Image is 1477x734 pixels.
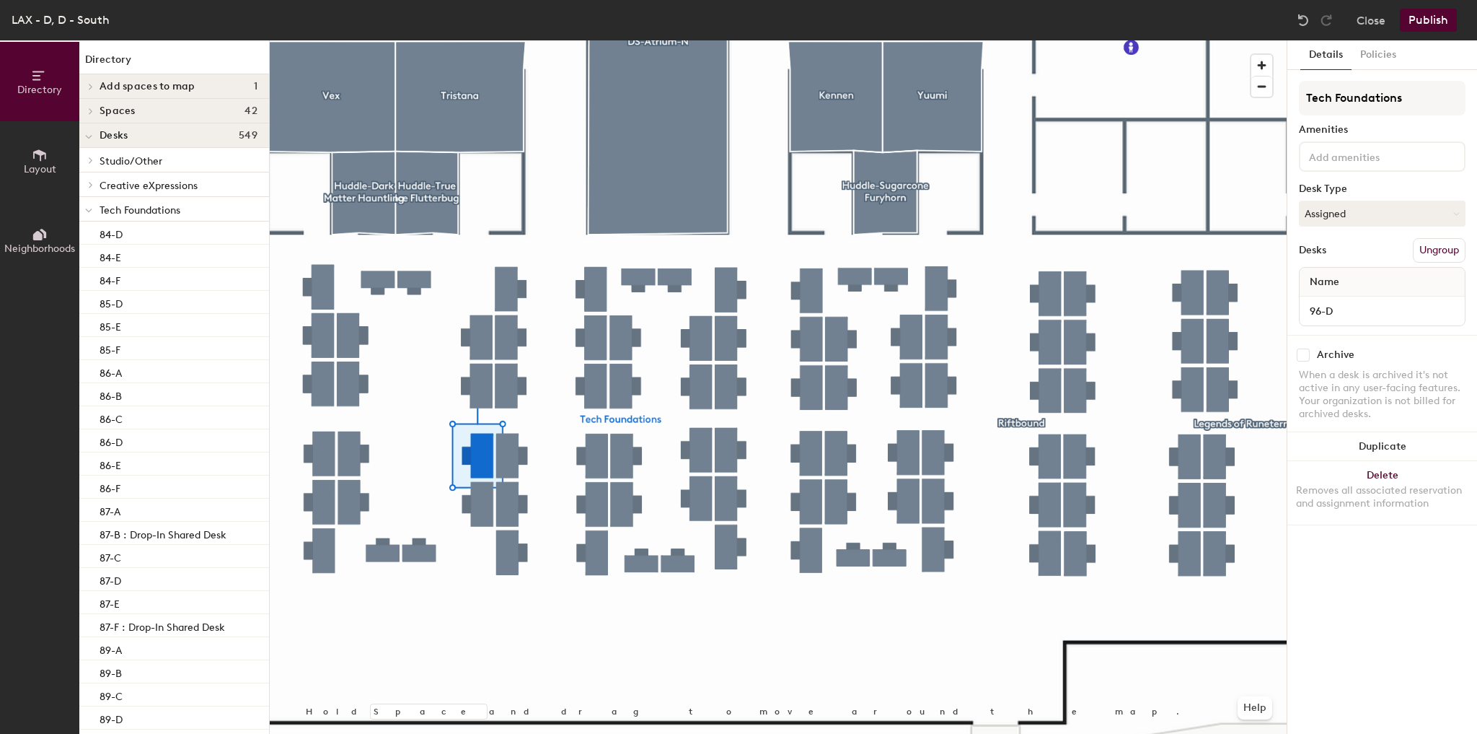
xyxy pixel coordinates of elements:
[100,663,122,680] p: 89-B
[1299,245,1326,256] div: Desks
[100,81,195,92] span: Add spaces to map
[1302,269,1346,295] span: Name
[100,180,198,192] span: Creative eXpressions
[1413,238,1465,263] button: Ungroup
[17,84,62,96] span: Directory
[100,617,225,634] p: 87-F : Drop-In Shared Desk
[100,155,162,167] span: Studio/Other
[100,105,136,117] span: Spaces
[1238,696,1272,720] button: Help
[1287,432,1477,461] button: Duplicate
[1319,13,1333,27] img: Redo
[24,163,56,175] span: Layout
[239,130,257,141] span: 549
[1352,40,1405,70] button: Policies
[100,294,123,310] p: 85-D
[100,686,123,703] p: 89-C
[254,81,257,92] span: 1
[1296,13,1310,27] img: Undo
[1299,183,1465,195] div: Desk Type
[244,105,257,117] span: 42
[1287,461,1477,525] button: DeleteRemoves all associated reservation and assignment information
[100,640,122,657] p: 89-A
[4,243,75,255] span: Neighborhoods
[1400,9,1457,32] button: Publish
[100,224,123,241] p: 84-D
[1296,484,1468,510] div: Removes all associated reservation and assignment information
[12,11,110,29] div: LAX - D, D - South
[1299,369,1465,421] div: When a desk is archived it's not active in any user-facing features. Your organization is not bil...
[100,386,122,403] p: 86-B
[100,317,121,333] p: 85-E
[100,271,120,287] p: 84-F
[100,204,180,217] span: Tech Foundations
[1306,147,1436,165] input: Add amenities
[100,130,128,141] span: Desks
[100,409,123,426] p: 86-C
[100,548,121,564] p: 87-C
[100,432,123,449] p: 86-D
[100,363,122,380] p: 86-A
[1357,9,1385,32] button: Close
[100,502,120,518] p: 87-A
[79,52,269,74] h1: Directory
[100,525,226,541] p: 87-B : Drop-In Shared Desk
[100,248,121,264] p: 84-E
[100,455,121,472] p: 86-E
[100,709,123,726] p: 89-D
[100,479,120,495] p: 86-F
[1317,349,1354,361] div: Archive
[1300,40,1352,70] button: Details
[1299,201,1465,227] button: Assigned
[100,571,121,587] p: 87-D
[1302,301,1462,321] input: Unnamed desk
[100,340,120,357] p: 85-F
[100,594,120,611] p: 87-E
[1299,124,1465,136] div: Amenities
